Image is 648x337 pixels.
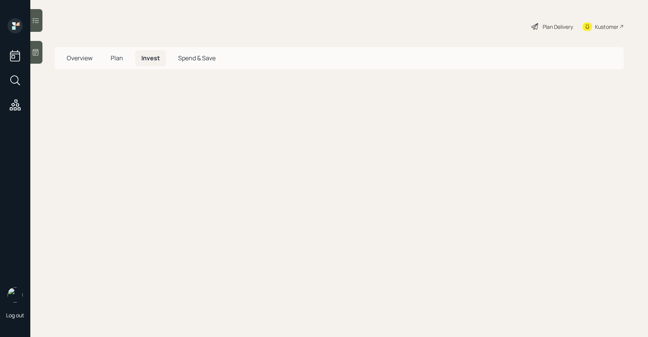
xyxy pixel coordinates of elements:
div: Log out [6,312,24,319]
img: sami-boghos-headshot.png [8,287,23,303]
div: Kustomer [595,23,618,31]
span: Overview [67,54,92,62]
span: Spend & Save [178,54,216,62]
div: Plan Delivery [543,23,573,31]
span: Plan [111,54,123,62]
span: Invest [141,54,160,62]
